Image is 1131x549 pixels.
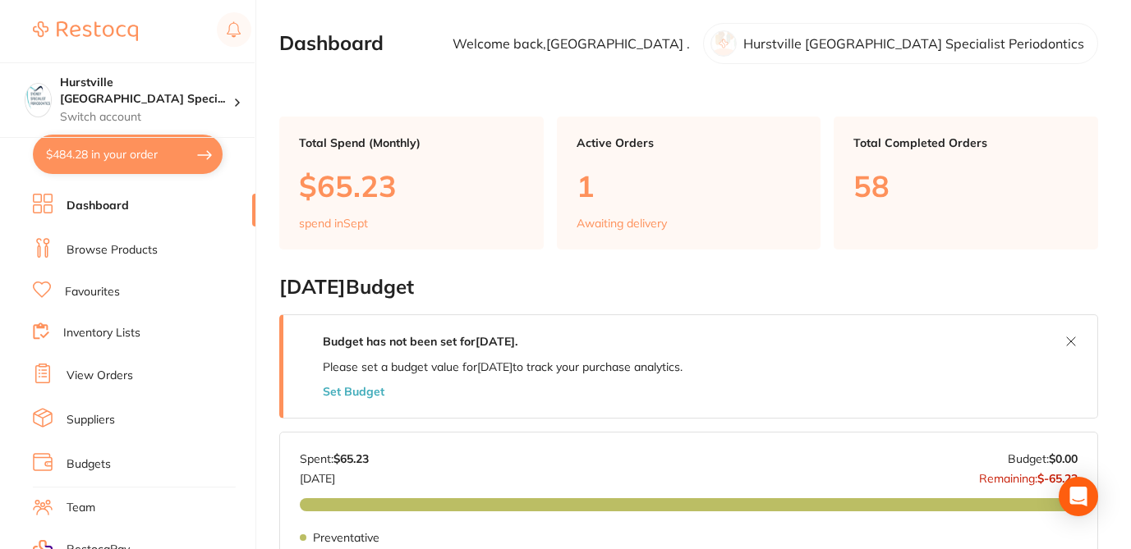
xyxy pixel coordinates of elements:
div: Open Intercom Messenger [1059,477,1098,516]
a: Total Spend (Monthly)$65.23spend inSept [279,117,544,249]
p: Welcome back, [GEOGRAPHIC_DATA] . [453,36,690,51]
a: Inventory Lists [63,325,140,341]
strong: $65.23 [333,451,369,466]
a: Suppliers [67,412,115,428]
a: Browse Products [67,242,158,258]
a: Favourites [65,284,120,300]
p: Preventative [313,531,379,544]
button: $484.28 in your order [33,135,223,174]
p: [DATE] [300,465,369,485]
p: Total Completed Orders [853,136,1078,149]
p: spend in Sept [299,217,368,230]
img: Hurstville Sydney Specialist Periodontics [25,84,51,109]
p: Hurstville [GEOGRAPHIC_DATA] Specialist Periodontics [743,36,1084,51]
p: 1 [577,169,802,203]
p: 58 [853,169,1078,203]
a: Active Orders1Awaiting delivery [557,117,821,249]
p: Active Orders [577,136,802,149]
button: Set Budget [323,385,384,398]
p: Please set a budget value for [DATE] to track your purchase analytics. [323,360,683,373]
img: Restocq Logo [33,21,138,41]
h2: Dashboard [279,32,384,55]
p: Switch account [60,109,233,126]
h2: [DATE] Budget [279,276,1098,299]
strong: Budget has not been set for [DATE] . [323,334,517,349]
a: Dashboard [67,198,129,214]
a: Budgets [67,456,111,473]
p: Awaiting delivery [577,217,667,230]
strong: $0.00 [1049,451,1078,466]
p: Total Spend (Monthly) [299,136,524,149]
a: Restocq Logo [33,12,138,50]
p: $65.23 [299,169,524,203]
a: Total Completed Orders58 [834,117,1098,249]
a: Team [67,500,95,516]
p: Budget: [1008,452,1078,465]
p: Remaining: [979,465,1078,485]
strong: $-65.23 [1037,471,1078,486]
p: Spent: [300,452,369,465]
a: View Orders [67,368,133,384]
h4: Hurstville Sydney Specialist Periodontics [60,75,233,107]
